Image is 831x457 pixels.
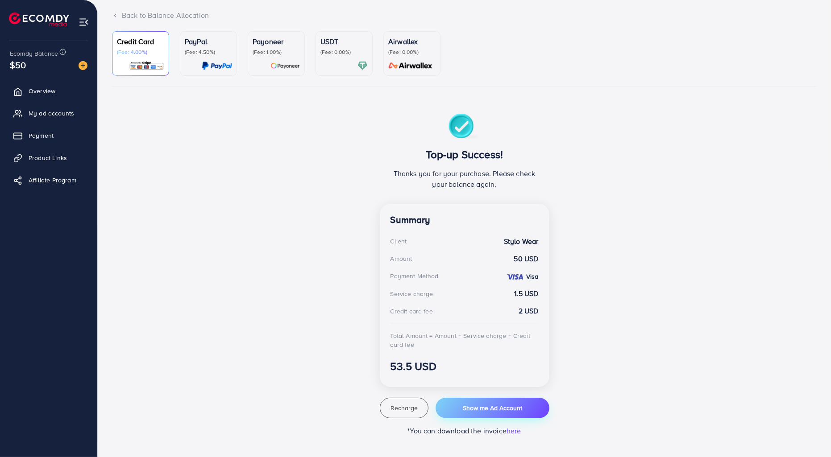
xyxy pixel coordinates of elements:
img: credit [506,273,524,280]
p: Airwallex [388,36,436,47]
h3: Top-up Success! [391,148,539,161]
p: (Fee: 4.00%) [117,49,164,56]
a: Affiliate Program [7,171,91,189]
span: Overview [29,86,55,95]
strong: 1.5 USD [514,288,538,299]
p: USDT [320,36,368,47]
a: My ad accounts [7,104,91,122]
span: My ad accounts [29,109,74,118]
span: Show me Ad Account [463,403,522,412]
img: menu [79,17,89,27]
strong: Visa [526,272,539,281]
img: card [386,61,436,71]
span: Product Links [29,153,67,162]
a: Payment [7,127,91,144]
span: Affiliate Program [29,176,76,185]
button: Recharge [380,398,429,418]
iframe: Chat [793,417,824,450]
h4: Summary [391,214,539,226]
a: Overview [7,82,91,100]
p: PayPal [185,36,232,47]
button: Show me Ad Account [436,398,549,418]
img: image [79,61,87,70]
span: Recharge [391,403,418,412]
img: card [202,61,232,71]
p: (Fee: 0.00%) [388,49,436,56]
h3: 53.5 USD [391,360,539,373]
img: card [270,61,300,71]
img: logo [9,12,69,26]
strong: Stylo Wear [504,236,539,247]
div: Amount [391,254,412,263]
p: *You can download the invoice [380,425,549,436]
img: card [129,61,164,71]
img: success [449,114,480,141]
div: Payment Method [391,272,439,280]
span: $50 [10,58,26,71]
strong: 2 USD [519,306,539,316]
span: Ecomdy Balance [10,49,58,58]
p: Credit Card [117,36,164,47]
strong: 50 USD [514,254,539,264]
span: Payment [29,131,54,140]
p: (Fee: 0.00%) [320,49,368,56]
p: Thanks you for your purchase. Please check your balance again. [391,168,539,189]
div: Service charge [391,289,433,298]
div: Total Amount = Amount + Service charge + Credit card fee [391,331,539,350]
p: Payoneer [253,36,300,47]
a: Product Links [7,149,91,167]
div: Client [391,237,407,246]
span: here [507,426,521,436]
p: (Fee: 1.00%) [253,49,300,56]
div: Credit card fee [391,307,433,316]
img: card [357,61,368,71]
p: (Fee: 4.50%) [185,49,232,56]
div: Back to Balance Allocation [112,10,817,21]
